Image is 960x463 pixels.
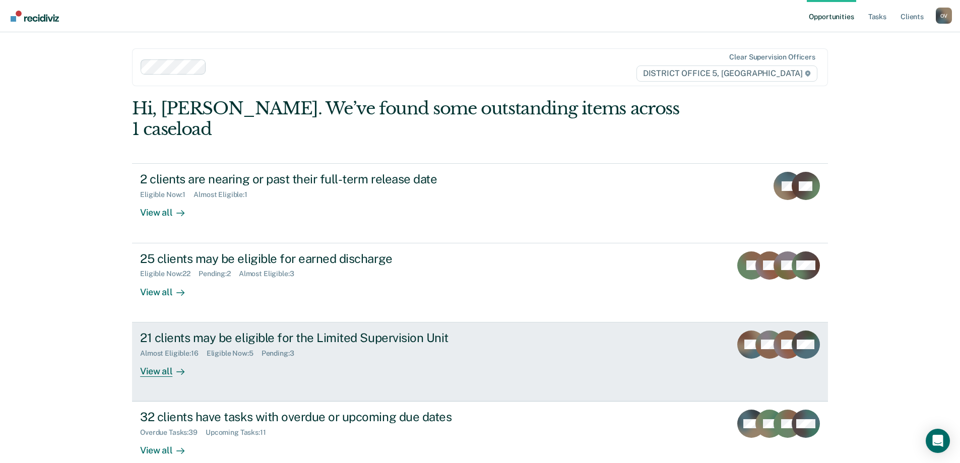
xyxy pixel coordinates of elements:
img: Recidiviz [11,11,59,22]
div: View all [140,357,197,377]
div: Almost Eligible : 16 [140,349,207,358]
div: View all [140,278,197,298]
div: Upcoming Tasks : 11 [206,428,274,437]
div: 25 clients may be eligible for earned discharge [140,251,494,266]
div: View all [140,437,197,456]
a: 21 clients may be eligible for the Limited Supervision UnitAlmost Eligible:16Eligible Now:5Pendin... [132,322,828,402]
div: Clear supervision officers [729,53,815,61]
div: Eligible Now : 22 [140,270,199,278]
div: 21 clients may be eligible for the Limited Supervision Unit [140,330,494,345]
div: Pending : 2 [199,270,239,278]
div: 2 clients are nearing or past their full-term release date [140,172,494,186]
div: Hi, [PERSON_NAME]. We’ve found some outstanding items across 1 caseload [132,98,689,140]
div: Pending : 3 [262,349,302,358]
span: DISTRICT OFFICE 5, [GEOGRAPHIC_DATA] [636,65,817,82]
button: Profile dropdown button [936,8,952,24]
a: 25 clients may be eligible for earned dischargeEligible Now:22Pending:2Almost Eligible:3View all [132,243,828,322]
div: O V [936,8,952,24]
div: 32 clients have tasks with overdue or upcoming due dates [140,410,494,424]
div: Eligible Now : 1 [140,190,194,199]
div: Open Intercom Messenger [926,429,950,453]
div: Almost Eligible : 3 [239,270,302,278]
div: View all [140,199,197,219]
div: Almost Eligible : 1 [194,190,255,199]
a: 2 clients are nearing or past their full-term release dateEligible Now:1Almost Eligible:1View all [132,163,828,243]
div: Eligible Now : 5 [207,349,262,358]
div: Overdue Tasks : 39 [140,428,206,437]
